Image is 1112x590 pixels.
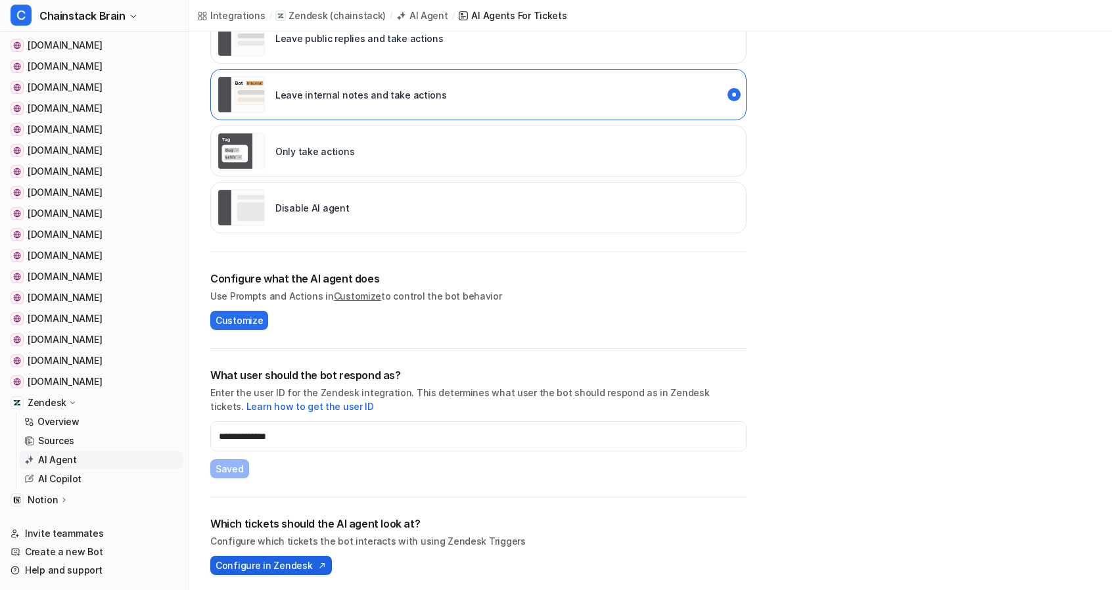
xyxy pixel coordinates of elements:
div: paused::disabled [210,182,747,233]
span: [DOMAIN_NAME] [28,102,102,115]
a: solana.com[DOMAIN_NAME] [5,57,183,76]
img: docs.chainstack.com [13,41,21,49]
h2: Which tickets should the AI agent look at? [210,516,747,532]
span: [DOMAIN_NAME] [28,165,102,178]
a: Customize [334,290,381,302]
p: Leave internal notes and take actions [275,88,447,102]
span: Chainstack Brain [39,7,126,25]
img: docs.sui.io [13,252,21,260]
a: Learn how to get the user ID [246,401,374,412]
p: Configure which tickets the bot interacts with using Zendesk Triggers [210,534,747,548]
img: ethereum.org [13,83,21,91]
a: github.com[DOMAIN_NAME] [5,373,183,391]
img: github.com [13,378,21,386]
span: [DOMAIN_NAME] [28,123,102,136]
a: docs.polygon.technology[DOMAIN_NAME] [5,204,183,223]
img: build.avax.network [13,357,21,365]
img: developers.tron.network [13,189,21,196]
span: Saved [216,462,244,476]
p: Notion [28,493,58,507]
span: / [390,10,392,22]
a: ethereum.org[DOMAIN_NAME] [5,78,183,97]
a: docs.erigon.tech[DOMAIN_NAME] [5,162,183,181]
p: Sources [38,434,74,447]
img: docs.erigon.tech [13,168,21,175]
img: docs.ton.org [13,125,21,133]
img: Notion [13,496,21,504]
a: hyperliquid.gitbook.io[DOMAIN_NAME] [5,141,183,160]
div: Integrations [210,9,266,22]
img: Leave public replies and take actions [218,20,265,57]
span: / [269,10,272,22]
span: [DOMAIN_NAME] [28,333,102,346]
a: AI Agent [396,9,448,22]
a: Invite teammates [5,524,183,543]
p: Overview [37,415,80,428]
div: AI Agent [409,9,448,22]
a: reth.rs[DOMAIN_NAME] [5,99,183,118]
span: C [11,5,32,26]
p: Use Prompts and Actions in to control the bot behavior [210,289,747,303]
a: build.avax.network[DOMAIN_NAME] [5,352,183,370]
div: live::internal_reply [210,69,747,120]
span: [DOMAIN_NAME] [28,291,102,304]
button: Customize [210,311,268,330]
span: [DOMAIN_NAME] [28,249,102,262]
img: Leave internal notes and take actions [218,76,265,113]
span: [DOMAIN_NAME] [28,312,102,325]
span: [DOMAIN_NAME] [28,228,102,241]
div: live::external_reply [210,12,747,64]
a: developer.bitcoin.org[DOMAIN_NAME] [5,330,183,349]
img: Disable AI agent [218,189,265,226]
img: reth.rs [13,104,21,112]
a: Help and support [5,561,183,579]
a: Sources [19,432,183,450]
a: AI Copilot [19,470,183,488]
p: Only take actions [275,145,354,158]
a: aptos.dev[DOMAIN_NAME] [5,288,183,307]
img: docs.polygon.technology [13,210,21,217]
span: [DOMAIN_NAME] [28,207,102,220]
p: Leave public replies and take actions [275,32,444,45]
div: live::disabled [210,125,747,177]
img: Zendesk [13,399,21,407]
a: docs.sui.io[DOMAIN_NAME] [5,246,183,265]
a: docs.ton.org[DOMAIN_NAME] [5,120,183,139]
p: ( chainstack ) [330,9,386,22]
span: [DOMAIN_NAME] [28,39,102,52]
a: developers.tron.network[DOMAIN_NAME] [5,183,183,202]
button: Configure in Zendesk [210,556,332,575]
span: Configure in Zendesk [216,558,312,572]
p: AI Agent [38,453,77,466]
span: [DOMAIN_NAME] [28,144,102,157]
span: [DOMAIN_NAME] [28,270,102,283]
span: / [452,10,455,22]
a: AI Agent [19,451,183,469]
span: [DOMAIN_NAME] [28,354,102,367]
p: Zendesk [289,9,327,22]
img: docs.optimism.io [13,273,21,281]
a: Zendesk(chainstack) [275,9,386,22]
button: Saved [210,459,249,478]
a: nimbus.guide[DOMAIN_NAME] [5,309,183,328]
a: Overview [19,413,183,431]
img: hyperliquid.gitbook.io [13,147,21,154]
p: Zendesk [28,396,66,409]
span: [DOMAIN_NAME] [28,375,102,388]
h2: Configure what the AI agent does [210,271,747,286]
a: AI Agents for tickets [458,9,567,22]
a: docs.arbitrum.io[DOMAIN_NAME] [5,225,183,244]
span: Customize [216,313,263,327]
h2: What user should the bot respond as? [210,367,747,383]
img: nimbus.guide [13,315,21,323]
p: AI Copilot [38,472,81,486]
p: Enter the user ID for the Zendesk integration. This determines what user the bot should respond a... [210,386,747,413]
span: [DOMAIN_NAME] [28,186,102,199]
a: Create a new Bot [5,543,183,561]
a: Integrations [197,9,266,22]
img: developer.bitcoin.org [13,336,21,344]
img: Only take actions [218,133,265,170]
p: Disable AI agent [275,201,350,215]
img: solana.com [13,62,21,70]
span: [DOMAIN_NAME] [28,60,102,73]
